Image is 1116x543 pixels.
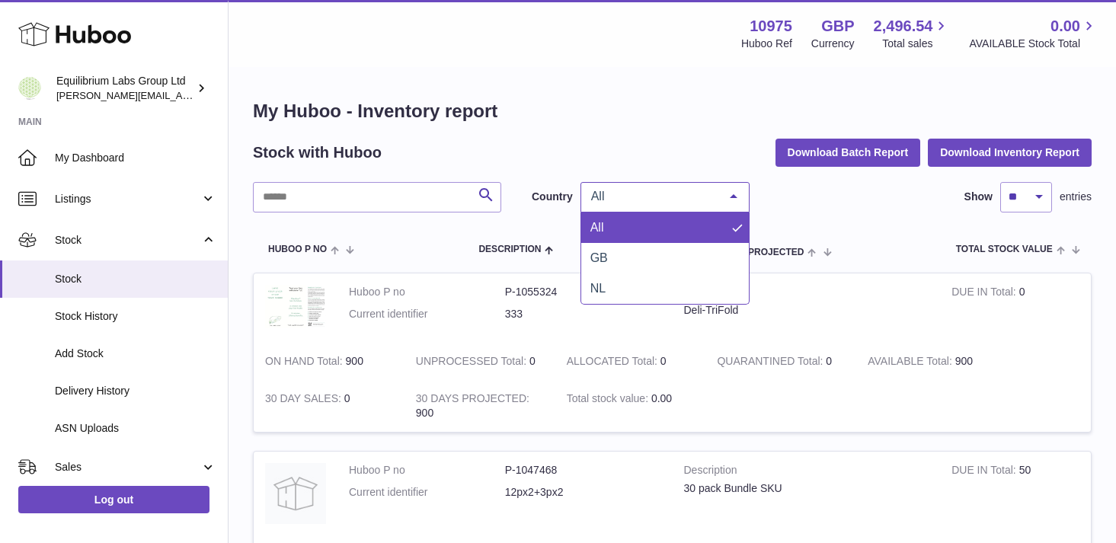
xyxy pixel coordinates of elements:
strong: ON HAND Total [265,355,346,371]
h1: My Huboo - Inventory report [253,99,1092,123]
span: Sales [55,460,200,474]
label: Show [964,190,993,204]
span: AVAILABLE Stock Total [969,37,1098,51]
div: Equilibrium Labs Group Ltd [56,74,193,103]
a: Log out [18,486,209,513]
span: All [590,221,604,234]
h2: Stock with Huboo [253,142,382,163]
strong: ALLOCATED Total [567,355,660,371]
label: Country [532,190,573,204]
td: 900 [856,343,1007,380]
span: entries [1060,190,1092,204]
strong: 30 DAY SALES [265,392,344,408]
div: Currency [811,37,855,51]
td: 900 [405,380,555,432]
span: My Dashboard [55,151,216,165]
dd: P-1047468 [505,463,661,478]
span: NL [590,282,606,295]
a: 2,496.54 Total sales [874,16,951,51]
button: Download Batch Report [775,139,921,166]
img: h.woodrow@theliverclinic.com [18,77,41,100]
dt: Current identifier [349,307,505,321]
strong: QUARANTINED Total [717,355,826,371]
span: Description [478,244,541,254]
img: product image [265,285,326,328]
td: 900 [254,343,405,380]
span: 0.00 [651,392,672,404]
span: Add Stock [55,347,216,361]
span: GB [590,251,608,264]
td: 50 [940,452,1091,539]
span: 30 DAYS PROJECTED [708,248,804,257]
span: ASN Uploads [55,421,216,436]
span: 2,496.54 [874,16,933,37]
strong: DUE IN Total [951,286,1018,302]
dd: 333 [505,307,661,321]
td: 0 [555,343,706,380]
strong: DUE IN Total [951,464,1018,480]
span: Stock [55,272,216,286]
strong: Description [684,285,929,303]
strong: Description [684,463,929,481]
span: Total sales [882,37,950,51]
td: 0 [405,343,555,380]
dt: Huboo P no [349,285,505,299]
div: Deli-TriFold [684,303,929,318]
a: 0.00 AVAILABLE Stock Total [969,16,1098,51]
dd: P-1055324 [505,285,661,299]
strong: 30 DAYS PROJECTED [416,392,529,408]
span: Delivery History [55,384,216,398]
dt: Huboo P no [349,463,505,478]
strong: UNPROCESSED Total [416,355,529,371]
dt: Current identifier [349,485,505,500]
span: 0.00 [1050,16,1080,37]
strong: 10975 [750,16,792,37]
button: Download Inventory Report [928,139,1092,166]
strong: AVAILABLE Total [868,355,955,371]
td: 0 [940,273,1091,343]
strong: GBP [821,16,854,37]
span: Huboo P no [268,244,327,254]
img: product image [265,463,326,524]
span: Stock History [55,309,216,324]
div: Huboo Ref [741,37,792,51]
td: 0 [254,380,405,432]
span: Stock [55,233,200,248]
span: All [587,189,718,204]
dd: 12px2+3px2 [505,485,661,500]
div: 30 pack Bundle SKU [684,481,929,496]
span: [PERSON_NAME][EMAIL_ADDRESS][DOMAIN_NAME] [56,89,305,101]
span: Listings [55,192,200,206]
span: Total stock value [956,244,1053,254]
strong: Total stock value [567,392,651,408]
span: 0 [826,355,832,367]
